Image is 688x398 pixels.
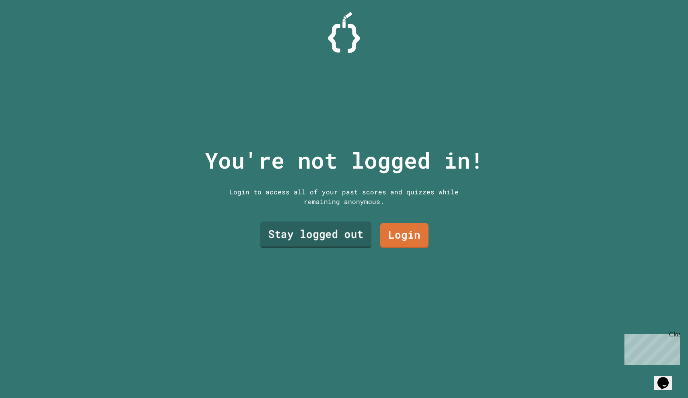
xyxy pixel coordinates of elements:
[328,12,360,53] img: Logo.svg
[223,187,465,206] div: Login to access all of your past scores and quizzes while remaining anonymous.
[260,222,371,248] a: Stay logged out
[205,144,484,177] p: You're not logged in!
[654,366,680,390] iframe: chat widget
[3,3,56,51] div: Chat with us now!Close
[621,331,680,365] iframe: chat widget
[380,223,428,248] a: Login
